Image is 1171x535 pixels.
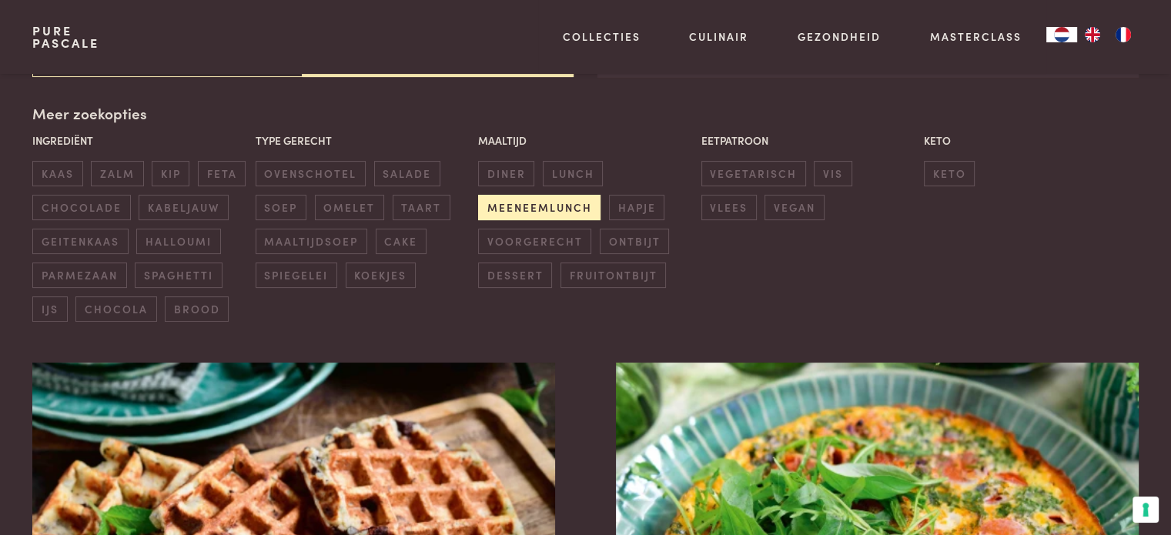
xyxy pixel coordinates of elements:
[198,161,246,186] span: feta
[136,229,220,254] span: halloumi
[256,195,306,220] span: soep
[152,161,189,186] span: kip
[91,161,143,186] span: zalm
[256,161,366,186] span: ovenschotel
[764,195,824,220] span: vegan
[478,195,601,220] span: meeneemlunch
[165,296,229,322] span: brood
[346,262,416,288] span: koekjes
[701,161,806,186] span: vegetarisch
[600,229,669,254] span: ontbijt
[139,195,228,220] span: kabeljauw
[798,28,881,45] a: Gezondheid
[701,132,916,149] p: Eetpatroon
[256,132,470,149] p: Type gerecht
[135,262,222,288] span: spaghetti
[32,195,130,220] span: chocolade
[1077,27,1108,42] a: EN
[563,28,641,45] a: Collecties
[256,229,367,254] span: maaltijdsoep
[376,229,427,254] span: cake
[393,195,450,220] span: taart
[1046,27,1139,42] aside: Language selected: Nederlands
[478,161,534,186] span: diner
[75,296,156,322] span: chocola
[701,195,757,220] span: vlees
[315,195,384,220] span: omelet
[478,229,591,254] span: voorgerecht
[1077,27,1139,42] ul: Language list
[924,132,1139,149] p: Keto
[930,28,1022,45] a: Masterclass
[32,296,67,322] span: ijs
[1133,497,1159,523] button: Uw voorkeuren voor toestemming voor trackingtechnologieën
[814,161,851,186] span: vis
[32,25,99,49] a: PurePascale
[1046,27,1077,42] div: Language
[689,28,748,45] a: Culinair
[1108,27,1139,42] a: FR
[256,262,337,288] span: spiegelei
[32,161,82,186] span: kaas
[374,161,440,186] span: salade
[32,132,247,149] p: Ingrediënt
[924,161,975,186] span: keto
[1046,27,1077,42] a: NL
[609,195,664,220] span: hapje
[560,262,666,288] span: fruitontbijt
[478,262,552,288] span: dessert
[32,262,126,288] span: parmezaan
[32,229,128,254] span: geitenkaas
[543,161,603,186] span: lunch
[478,132,693,149] p: Maaltijd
